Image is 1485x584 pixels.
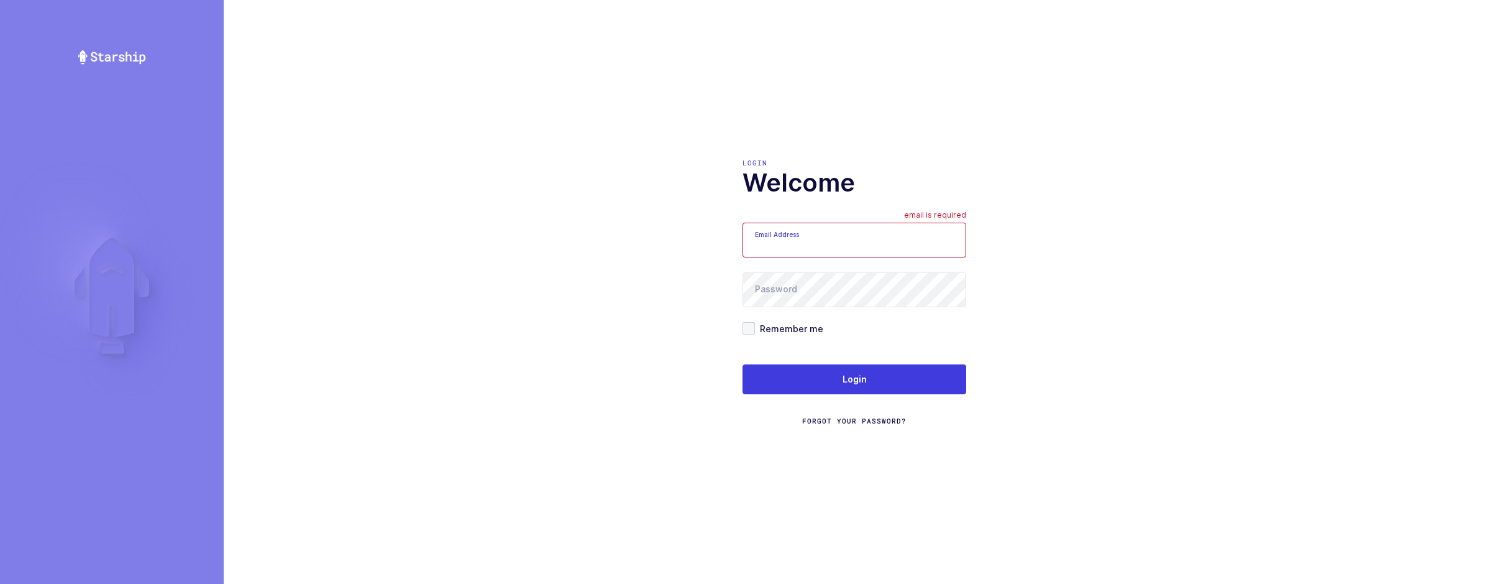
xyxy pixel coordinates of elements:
div: Login [742,158,966,168]
div: email is required [904,210,966,223]
span: Login [843,373,867,386]
img: Starship [77,50,147,65]
h1: Welcome [742,168,966,198]
input: Password [742,272,966,307]
button: Login [742,364,966,394]
span: Remember me [755,323,823,335]
a: Forgot Your Password? [802,416,907,426]
input: Email Address [742,223,966,257]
